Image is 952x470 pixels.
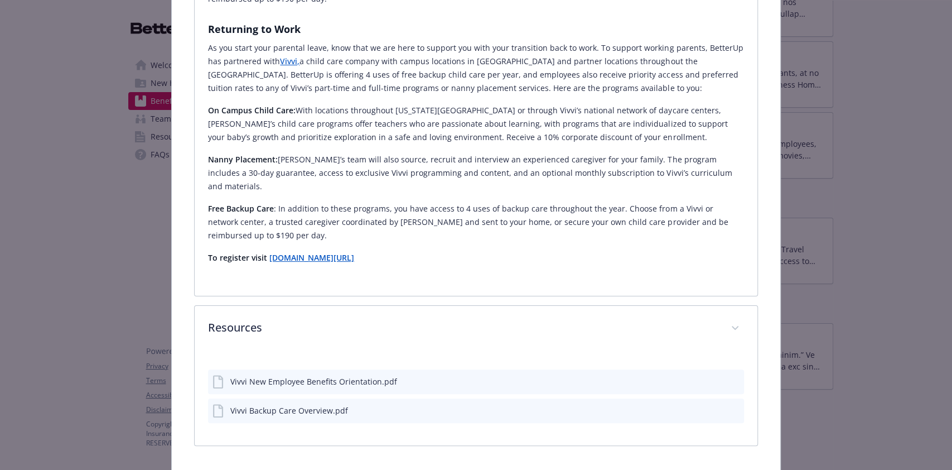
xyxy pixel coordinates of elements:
button: download file [712,405,721,416]
a: Vivvi, [280,56,299,66]
p: [PERSON_NAME]’s team will also source, recruit and interview an experienced caregiver for your fa... [208,153,743,193]
strong: Free Backup Care [208,203,274,214]
button: preview file [729,405,740,416]
button: download file [712,376,721,387]
strong: On Campus Child Care: [208,105,296,116]
div: Vivvi Backup Care Overview.pdf [230,405,348,416]
p: Resources [208,319,717,336]
strong: To register visit [208,252,267,263]
p: : In addition to these programs, you have access to 4 uses of backup care throughout the year. Ch... [208,202,743,242]
a: [DOMAIN_NAME][URL] [269,252,354,263]
strong: Returning to Work [208,22,301,36]
p: With locations throughout [US_STATE][GEOGRAPHIC_DATA] or through Vivvi’s national network of dayc... [208,104,743,144]
strong: Nanny Placement: [208,154,278,165]
p: As you start your parental leave, know that we are here to support you with your transition back ... [208,41,743,95]
div: Resources [195,306,757,352]
button: preview file [729,376,740,387]
div: Vivvi New Employee Benefits Orientation.pdf [230,376,397,387]
div: Resources [195,352,757,445]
